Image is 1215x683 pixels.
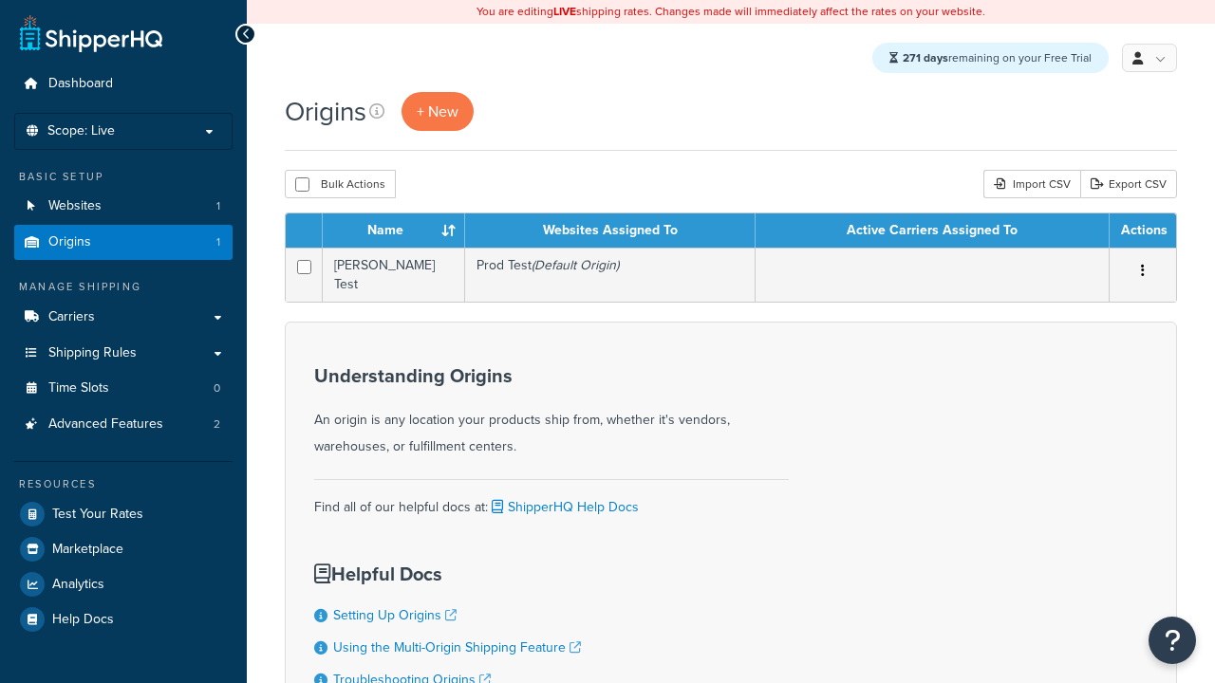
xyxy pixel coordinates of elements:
li: Websites [14,189,233,224]
a: + New [402,92,474,131]
span: Carriers [48,309,95,325]
a: Analytics [14,567,233,601]
span: Websites [48,198,102,214]
h3: Helpful Docs [314,563,690,584]
a: Help Docs [14,602,233,637]
a: Websites 1 [14,189,233,224]
span: Time Slots [48,380,109,397]
i: (Default Origin) [532,255,619,275]
b: LIVE [553,3,576,20]
span: 1 [216,234,220,250]
span: Scope: Live [47,123,115,139]
span: Shipping Rules [48,345,137,361]
span: Help Docs [52,612,114,628]
a: Carriers [14,300,233,335]
a: Time Slots 0 [14,371,233,406]
a: Test Your Rates [14,497,233,531]
div: An origin is any location your products ship from, whether it's vendors, warehouses, or fulfillme... [314,365,789,460]
span: 0 [214,380,220,397]
span: Marketplace [52,542,123,558]
th: Actions [1110,213,1176,248]
li: Time Slots [14,371,233,406]
button: Bulk Actions [285,170,396,198]
strong: 271 days [903,49,948,66]
h3: Understanding Origins [314,365,789,386]
a: Setting Up Origins [333,605,457,625]
div: Manage Shipping [14,279,233,295]
a: Using the Multi-Origin Shipping Feature [333,637,581,657]
a: ShipperHQ Home [20,14,162,52]
a: ShipperHQ Help Docs [488,497,639,517]
a: Shipping Rules [14,336,233,371]
span: 2 [214,416,220,433]
div: Find all of our helpful docs at: [314,479,789,521]
li: Advanced Features [14,407,233,442]
th: Active Carriers Assigned To [756,213,1110,248]
li: Origins [14,225,233,260]
h1: Origins [285,93,366,130]
span: Analytics [52,577,104,593]
div: remaining on your Free Trial [872,43,1109,73]
th: Name : activate to sort column ascending [323,213,465,248]
div: Basic Setup [14,169,233,185]
a: Dashboard [14,66,233,102]
span: + New [417,101,458,122]
a: Marketplace [14,532,233,566]
a: Origins 1 [14,225,233,260]
span: Origins [48,234,91,250]
span: Dashboard [48,76,113,92]
span: 1 [216,198,220,214]
button: Open Resource Center [1149,617,1196,664]
span: Advanced Features [48,416,163,433]
td: [PERSON_NAME] Test [323,248,465,302]
div: Import CSV [983,170,1080,198]
a: Export CSV [1080,170,1177,198]
th: Websites Assigned To [465,213,756,248]
a: Advanced Features 2 [14,407,233,442]
span: Test Your Rates [52,507,143,523]
div: Resources [14,476,233,492]
td: Prod Test [465,248,756,302]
